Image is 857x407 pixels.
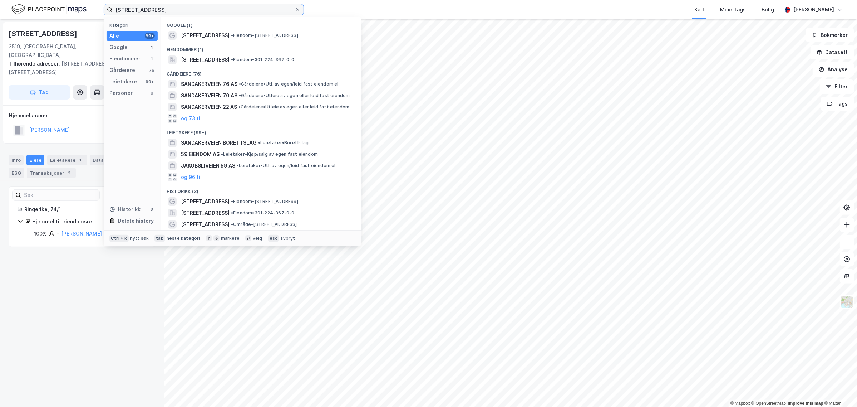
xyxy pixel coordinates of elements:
[181,91,237,100] span: SANDAKERVEIEN 70 AS
[694,5,704,14] div: Kart
[221,151,223,157] span: •
[231,222,297,227] span: Område • [STREET_ADDRESS]
[238,104,241,110] span: •
[231,199,233,204] span: •
[268,235,279,242] div: esc
[9,85,70,100] button: Tag
[24,205,147,214] div: Ringerike, 74/1
[821,97,854,111] button: Tags
[149,67,155,73] div: 76
[820,79,854,94] button: Filter
[231,33,298,38] span: Eiendom • [STREET_ADDRESS]
[239,81,241,87] span: •
[237,163,239,168] span: •
[793,5,834,14] div: [PERSON_NAME]
[66,169,73,176] div: 2
[9,111,156,120] div: Hjemmelshaver
[239,81,340,87] span: Gårdeiere • Utl. av egen/leid fast eiendom el.
[181,55,230,64] span: [STREET_ADDRESS]
[788,401,823,406] a: Improve this map
[21,190,99,200] input: Søk
[154,235,165,242] div: tab
[167,236,200,241] div: neste kategori
[161,183,361,196] div: Historikk (3)
[231,57,295,63] span: Eiendom • 301-224-367-0-0
[9,42,122,59] div: 3519, [GEOGRAPHIC_DATA], [GEOGRAPHIC_DATA]
[109,205,141,214] div: Historikk
[813,62,854,77] button: Analyse
[149,207,155,212] div: 3
[181,31,230,40] span: [STREET_ADDRESS]
[47,155,87,165] div: Leietakere
[109,54,141,63] div: Eiendommer
[109,66,135,74] div: Gårdeiere
[181,209,230,217] span: [STREET_ADDRESS]
[181,139,257,147] span: SANDAKERVEIEN BORETTSLAG
[221,236,240,241] div: markere
[231,199,298,204] span: Eiendom • [STREET_ADDRESS]
[181,150,220,159] span: 59 EIENDOM AS
[181,173,202,181] button: og 96 til
[109,77,137,86] div: Leietakere
[109,32,119,40] div: Alle
[90,155,117,165] div: Datasett
[56,229,59,238] div: -
[109,89,133,97] div: Personer
[149,90,155,96] div: 0
[149,56,155,62] div: 1
[762,5,774,14] div: Bolig
[26,155,44,165] div: Eiere
[34,229,47,238] div: 100%
[61,231,102,237] a: [PERSON_NAME]
[9,60,61,67] span: Tilhørende adresser:
[118,217,154,225] div: Delete history
[258,140,309,146] span: Leietaker • Borettslag
[145,33,155,39] div: 99+
[109,235,129,242] div: Ctrl + k
[720,5,746,14] div: Mine Tags
[258,140,260,145] span: •
[9,155,24,165] div: Info
[27,168,76,178] div: Transaksjoner
[77,156,84,164] div: 1
[806,28,854,42] button: Bokmerker
[280,236,295,241] div: avbryt
[239,93,241,98] span: •
[145,79,155,84] div: 99+
[9,168,24,178] div: ESG
[130,236,149,241] div: nytt søk
[181,197,230,206] span: [STREET_ADDRESS]
[238,104,350,110] span: Gårdeiere • Utleie av egen eller leid fast eiendom
[730,401,750,406] a: Mapbox
[181,80,237,88] span: SANDAKERVEIEN 76 AS
[181,220,230,229] span: [STREET_ADDRESS]
[821,373,857,407] div: Kontrollprogram for chat
[231,57,233,62] span: •
[231,33,233,38] span: •
[231,210,295,216] span: Eiendom • 301-224-367-0-0
[239,93,350,98] span: Gårdeiere • Utleie av egen eller leid fast eiendom
[109,43,128,52] div: Google
[9,59,150,77] div: [STREET_ADDRESS], [STREET_ADDRESS]
[149,44,155,50] div: 1
[752,401,786,406] a: OpenStreetMap
[821,373,857,407] iframe: Chat Widget
[11,3,87,16] img: logo.f888ab2527a4732fd821a326f86c7f29.svg
[231,210,233,215] span: •
[32,217,147,226] div: Hjemmel til eiendomsrett
[9,28,79,39] div: [STREET_ADDRESS]
[253,236,262,241] div: velg
[113,4,295,15] input: Søk på adresse, matrikkel, gårdeiere, leietakere eller personer
[161,41,361,54] div: Eiendommer (1)
[161,66,361,78] div: Gårdeiere (76)
[221,151,318,157] span: Leietaker • Kjøp/salg av egen fast eiendom
[161,17,361,30] div: Google (1)
[161,124,361,137] div: Leietakere (99+)
[840,295,854,309] img: Z
[231,222,233,227] span: •
[811,45,854,59] button: Datasett
[181,103,237,111] span: SANDAKERVEIEN 22 AS
[109,23,158,28] div: Kategori
[237,163,337,169] span: Leietaker • Utl. av egen/leid fast eiendom el.
[181,161,235,170] span: JAKOBSLIVEIEN 59 AS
